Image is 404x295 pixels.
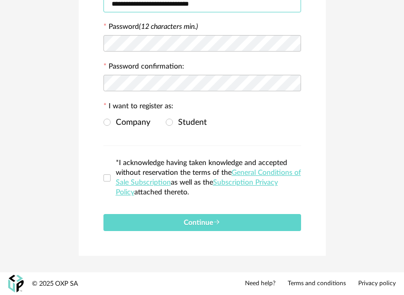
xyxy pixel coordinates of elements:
a: Subscription Privacy Policy [116,179,278,196]
i: (12 characters min.) [139,23,198,30]
label: Password confirmation: [103,63,184,72]
span: Student [173,118,207,126]
span: Company [111,118,150,126]
div: © 2025 OXP SA [32,280,78,288]
img: OXP [8,275,24,293]
a: Terms and conditions [288,280,346,288]
span: *I acknowledge having taken knowledge and accepted without reservation the terms of the as well a... [116,159,301,196]
span: Continue [184,219,220,226]
a: Need help? [245,280,275,288]
a: Privacy policy [358,280,396,288]
button: Continue [103,214,301,231]
label: I want to register as: [103,103,173,112]
label: Password [109,23,198,30]
a: General Conditions of Sale Subscription [116,169,301,186]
